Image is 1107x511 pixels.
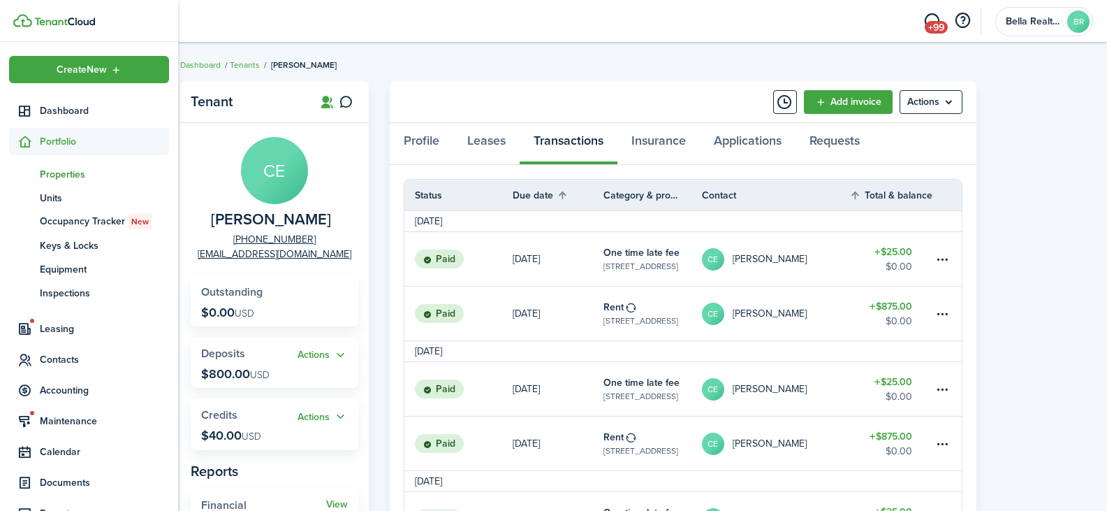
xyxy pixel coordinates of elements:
span: Keys & Locks [40,238,169,253]
button: Actions [298,409,348,425]
a: [DATE] [513,232,603,286]
span: Equipment [40,262,169,277]
p: $0.00 [201,305,254,319]
avatar-text: CE [702,433,724,455]
button: Open menu [900,90,962,114]
table-info-title: One time late fee [603,245,680,260]
a: [DATE] [513,417,603,470]
table-profile-info-text: [PERSON_NAME] [733,254,807,265]
span: Calendar [40,445,169,459]
menu-btn: Actions [900,90,962,114]
table-subtitle: [STREET_ADDRESS] [603,390,678,403]
span: Create New [57,65,107,75]
a: CE[PERSON_NAME] [702,362,850,416]
th: Sort [513,187,603,203]
span: New [131,215,149,228]
img: TenantCloud [34,17,95,26]
td: [DATE] [404,214,453,229]
a: Paid [404,362,513,416]
button: Timeline [773,90,797,114]
span: Leasing [40,322,169,336]
a: View [326,499,348,510]
avatar-text: CE [702,303,724,325]
table-amount-description: $0.00 [886,389,912,404]
a: Applications [700,123,796,165]
button: Open menu [298,347,348,364]
table-amount-title: $25.00 [874,245,912,259]
th: Contact [702,188,850,203]
button: Actions [298,347,348,364]
p: [DATE] [513,382,540,396]
a: Messaging [918,3,945,39]
a: [DATE] [513,287,603,340]
span: Bella Realty Group Property Management [1006,17,1062,27]
status: Paid [415,380,464,399]
th: Sort [849,187,933,203]
a: CE[PERSON_NAME] [702,417,850,470]
button: Open menu [9,56,169,83]
a: [EMAIL_ADDRESS][DOMAIN_NAME] [198,247,351,261]
a: $875.00$0.00 [849,417,933,470]
avatar-text: BR [1067,10,1090,33]
a: Dashboard [180,59,221,71]
span: +99 [925,21,948,34]
a: CE[PERSON_NAME] [702,287,850,340]
table-profile-info-text: [PERSON_NAME] [733,438,807,449]
avatar-text: CE [702,248,724,271]
table-profile-info-text: [PERSON_NAME] [733,384,807,395]
a: $25.00$0.00 [849,232,933,286]
panel-main-title: Tenant [191,94,302,110]
p: [DATE] [513,252,540,266]
table-info-title: Rent [603,300,624,315]
span: Contacts [40,352,169,367]
avatar-text: CE [241,137,308,204]
status: Paid [415,304,464,324]
span: Portfolio [40,134,169,149]
button: Open resource center [951,9,974,33]
a: One time late fee[STREET_ADDRESS] [603,232,702,286]
span: Maintenance [40,414,169,429]
a: Rent[STREET_ADDRESS] [603,287,702,340]
span: USD [235,306,254,321]
table-amount-title: $875.00 [870,429,912,444]
span: Credits [201,407,237,423]
table-profile-info-text: [PERSON_NAME] [733,308,807,319]
a: [DATE] [513,362,603,416]
span: Documents [40,475,169,490]
span: Inspections [40,286,169,301]
a: Occupancy TrackerNew [9,210,169,233]
avatar-text: CE [702,378,724,401]
td: [DATE] [404,344,453,359]
span: Accounting [40,383,169,398]
table-amount-description: $0.00 [886,444,912,459]
a: Keys & Locks [9,233,169,257]
a: Insurance [617,123,700,165]
a: Add invoice [804,90,893,114]
a: Tenants [230,59,260,71]
span: Dashboard [40,103,169,118]
table-info-title: Rent [603,430,624,445]
table-amount-title: $25.00 [874,375,912,389]
a: Properties [9,162,169,186]
span: Units [40,191,169,206]
p: [DATE] [513,436,540,451]
a: [PHONE_NUMBER] [233,232,316,247]
panel-main-subtitle: Reports [191,461,358,482]
th: Category & property [603,188,702,203]
a: Paid [404,232,513,286]
p: [DATE] [513,306,540,321]
span: Christina Ent [211,211,331,229]
a: Paid [404,417,513,470]
a: Rent[STREET_ADDRESS] [603,417,702,470]
table-subtitle: [STREET_ADDRESS] [603,315,678,327]
table-subtitle: [STREET_ADDRESS] [603,445,678,457]
a: CE[PERSON_NAME] [702,232,850,286]
a: Leases [453,123,520,165]
p: $40.00 [201,429,261,442]
a: Requests [796,123,874,165]
table-subtitle: [STREET_ADDRESS] [603,260,678,273]
img: TenantCloud [13,14,32,27]
status: Paid [415,434,464,454]
a: Profile [390,123,453,165]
